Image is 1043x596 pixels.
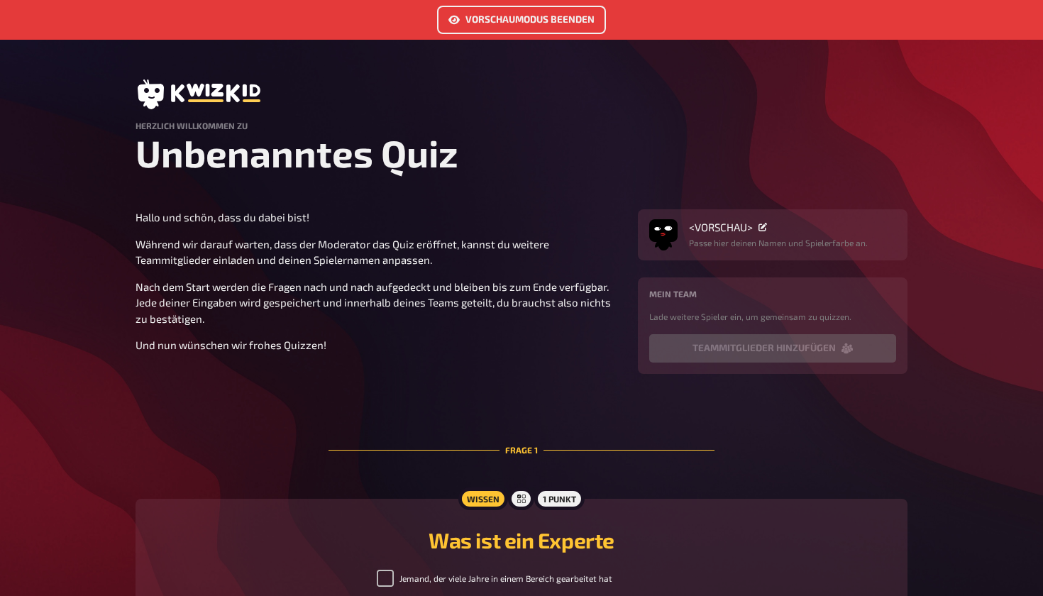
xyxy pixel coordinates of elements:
h2: Was ist ein Experte [153,527,890,553]
p: Hallo und schön, dass du dabei bist! [136,209,621,226]
p: Nach dem Start werden die Fragen nach und nach aufgedeckt und bleiben bis zum Ende verfügbar. Jed... [136,279,621,327]
a: Vorschaumodus beenden [437,6,606,34]
div: Wissen [458,487,508,510]
span: <VORSCHAU> [689,221,753,233]
button: Teammitglieder hinzufügen [649,334,896,363]
h1: Unbenanntes Quiz [136,131,907,175]
p: Lade weitere Spieler ein, um gemeinsam zu quizzen. [649,310,896,323]
p: Passe hier deinen Namen und Spielerfarbe an. [689,236,868,249]
div: 1 Punkt [534,487,585,510]
button: Avatar [649,221,678,249]
p: Während wir darauf warten, dass der Moderator das Quiz eröffnet, kannst du weitere Teammitglieder... [136,236,621,268]
p: Und nun wünschen wir frohes Quizzen! [136,337,621,353]
img: Avatar [649,216,678,245]
div: Frage 1 [329,409,714,490]
h4: Herzlich Willkommen zu [136,121,907,131]
h4: Mein Team [649,289,896,299]
label: Jemand, der viele Jahre in einem Bereich gearbeitet hat [377,570,612,587]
